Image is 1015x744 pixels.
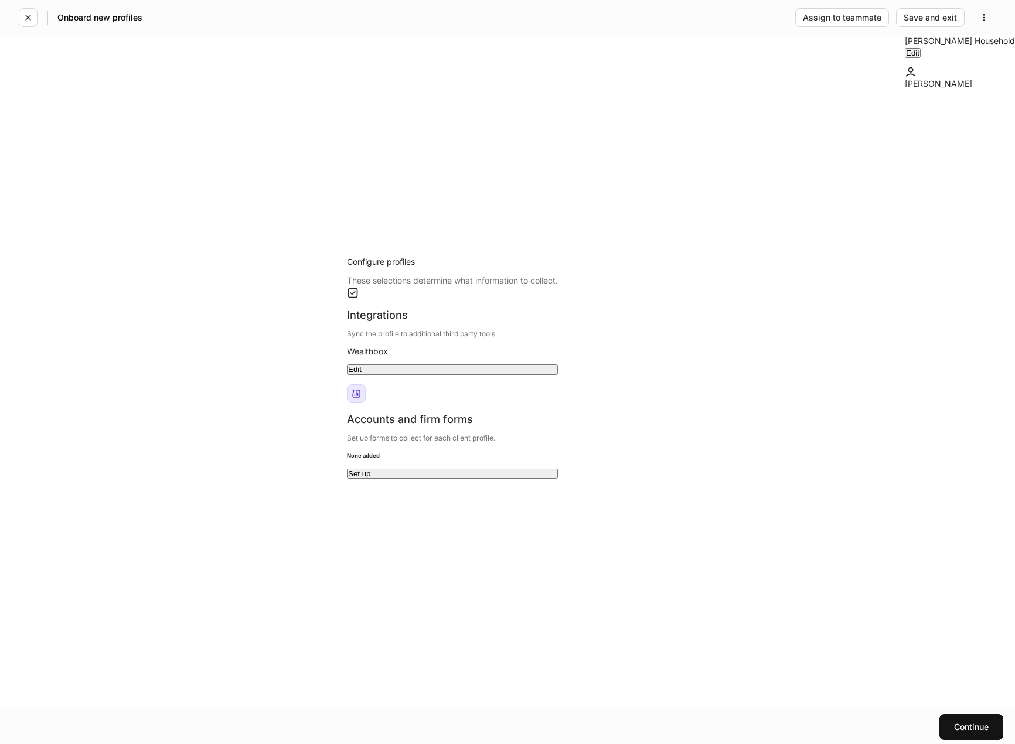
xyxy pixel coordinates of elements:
button: Edit [347,364,558,374]
div: Configure profiles [347,256,558,268]
button: Save and exit [896,8,965,27]
div: Accounts and firm forms [347,412,558,426]
div: Edit [348,366,557,373]
div: Set up [348,470,557,477]
div: Sync the profile to additional third party tools. [347,322,558,339]
div: Set up forms to collect for each client profile. [347,426,558,443]
button: Continue [939,714,1003,740]
div: These selections determine what information to collect. [347,268,558,286]
div: Assign to teammate [803,13,881,22]
h6: None added [347,450,558,462]
button: Set up [347,469,558,479]
div: [PERSON_NAME] Household [905,35,1015,47]
div: Integrations [347,308,558,322]
div: Continue [954,723,989,731]
button: Edit [905,48,921,58]
div: Edit [906,49,919,57]
button: Assign to teammate [795,8,889,27]
div: Save and exit [904,13,957,22]
div: [PERSON_NAME] [905,66,972,90]
h5: Onboard new profiles [57,12,142,23]
div: Wealthbox [347,346,558,357]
